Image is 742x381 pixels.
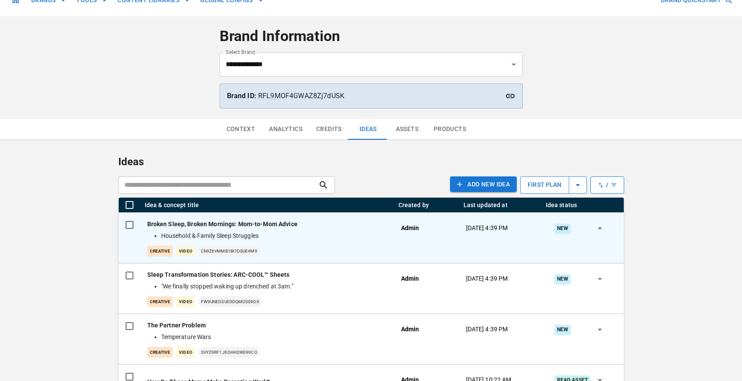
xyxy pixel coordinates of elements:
p: Admin [401,274,419,283]
div: Created by [399,202,429,208]
h4: Brand Information [220,27,523,45]
button: Context [220,119,262,140]
button: Menu [535,203,539,207]
p: creative [147,246,173,256]
button: Analytics [262,119,309,140]
p: first plan [521,175,568,195]
div: Idea & concept title [145,202,199,208]
button: Open [508,58,520,70]
strong: Brand ID: [227,92,256,100]
p: [DATE] 4:39 PM [466,224,508,233]
p: Video [176,347,194,358]
button: Menu [617,203,622,207]
p: creative [147,296,173,307]
p: Ideas [118,154,624,170]
p: [DATE] 4:39 PM [466,325,508,334]
div: New [554,274,571,284]
p: Sleep Transformation Stories: ARC-COOL™ Sheets [147,270,387,279]
button: Add NEW IDEA [450,176,517,192]
button: Credits [309,119,349,140]
button: Ideas [349,119,388,140]
p: svYz9RF1jEoHh2we99Co [198,347,260,358]
p: [DATE] 4:39 PM [466,274,508,283]
li: "We finally stopped waking up drenched at 3am.” [161,282,384,291]
label: Select Brand [226,48,255,56]
li: Household & Family Sleep Struggles [161,231,384,240]
p: Video [176,296,194,307]
p: Video [176,246,194,256]
p: creative [147,347,173,358]
button: Menu [388,203,392,207]
p: Broken Sleep, Broken Mornings: Mom-to-Mom Advice [147,220,387,229]
p: Admin [401,224,419,233]
div: New [554,224,571,234]
a: Add NEW IDEA [450,176,517,194]
button: Assets [388,119,427,140]
div: Idea status [546,202,577,208]
div: New [554,325,571,335]
p: fw9unEDSu03DQMOSs9Ox [198,296,262,307]
p: Admin [401,325,419,334]
p: RFL9MOF4GWAZ8Zj7dUSK [227,91,515,101]
p: cmIZ6VmMB1BI7DSue4m9 [198,246,260,256]
div: Last updated at [463,202,508,208]
button: first plan [520,176,586,194]
p: The Partner Problem [147,321,387,330]
li: Temperature Wars [161,333,384,342]
button: Products [427,119,473,140]
button: Menu [453,203,457,207]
